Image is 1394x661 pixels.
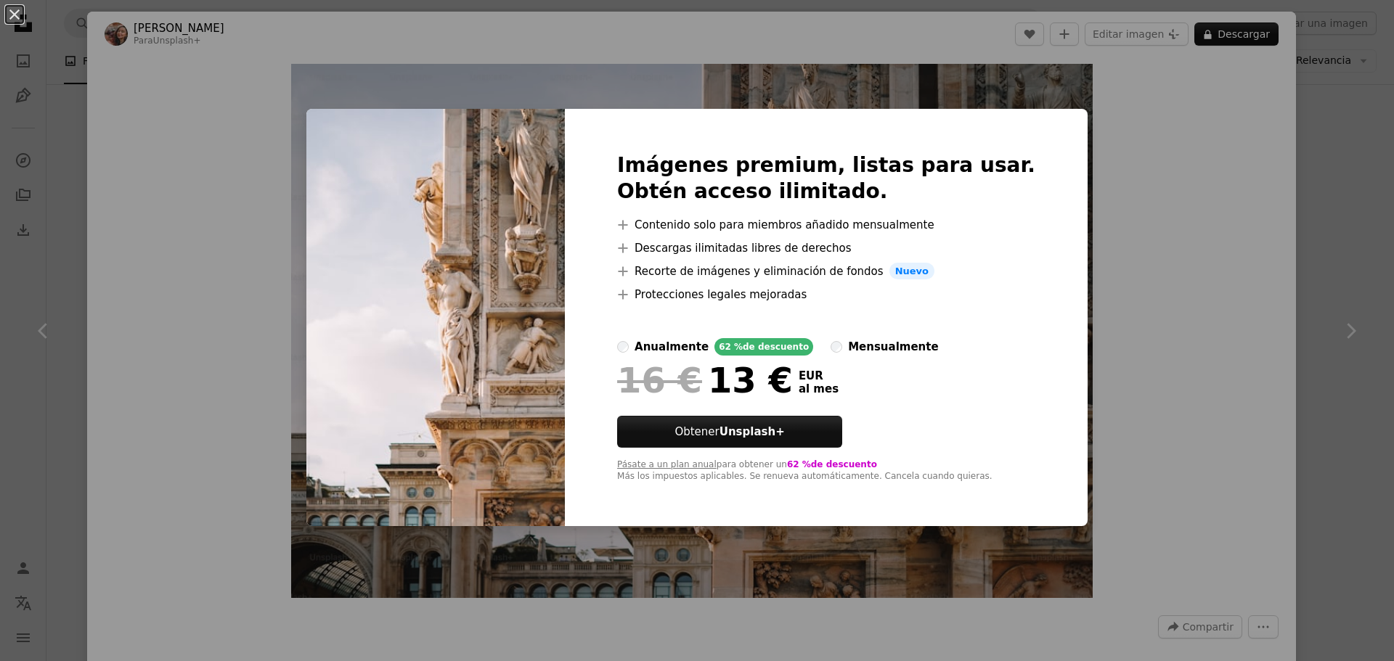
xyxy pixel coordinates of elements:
[617,459,1035,483] div: para obtener un Más los impuestos aplicables. Se renueva automáticamente. Cancela cuando quieras.
[635,338,709,356] div: anualmente
[848,338,938,356] div: mensualmente
[617,286,1035,303] li: Protecciones legales mejoradas
[617,459,717,471] button: Pásate a un plan anual
[617,361,702,399] span: 16 €
[617,263,1035,280] li: Recorte de imágenes y eliminación de fondos
[617,361,793,399] div: 13 €
[720,425,785,438] strong: Unsplash+
[714,338,813,356] div: 62 % de descuento
[617,341,629,353] input: anualmente62 %de descuento
[799,369,839,382] span: EUR
[889,263,934,280] span: Nuevo
[787,459,877,469] span: 62 % de descuento
[799,382,839,395] span: al mes
[617,239,1035,257] li: Descargas ilimitadas libres de derechos
[617,416,842,448] button: ObtenerUnsplash+
[831,341,842,353] input: mensualmente
[617,216,1035,234] li: Contenido solo para miembros añadido mensualmente
[306,109,565,527] img: premium_photo-1724014999935-b2ebc95dd48f
[617,152,1035,205] h2: Imágenes premium, listas para usar. Obtén acceso ilimitado.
